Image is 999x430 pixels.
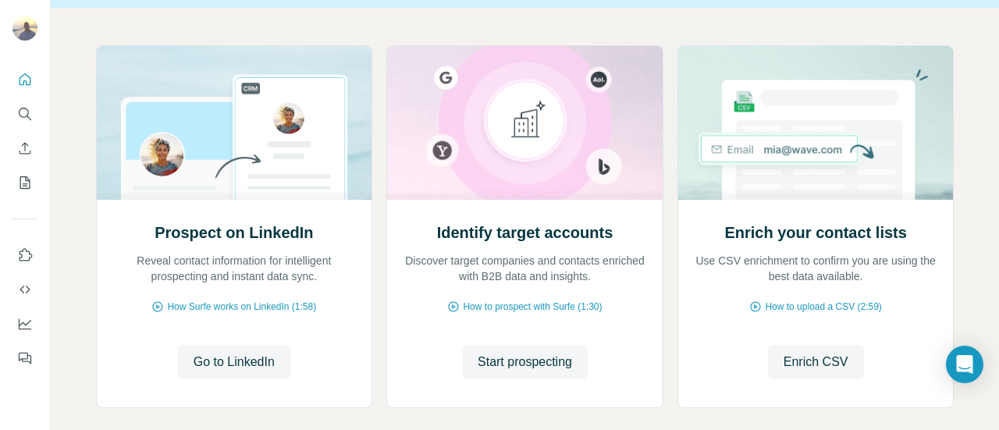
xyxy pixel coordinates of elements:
[167,300,316,314] span: How Surfe works on LinkedIn (1:58)
[724,222,906,243] h2: Enrich your contact lists
[462,345,588,379] button: Start prospecting
[12,310,37,338] button: Dashboard
[178,345,290,379] button: Go to LinkedIn
[155,222,313,243] h2: Prospect on LinkedIn
[12,241,37,269] button: Use Surfe on LinkedIn
[12,100,37,128] button: Search
[946,346,983,383] div: Open Intercom Messenger
[12,16,37,41] img: Avatar
[12,134,37,162] button: Enrich CSV
[12,344,37,372] button: Feedback
[463,300,602,314] span: How to prospect with Surfe (1:30)
[784,353,848,371] span: Enrich CSV
[12,169,37,197] button: My lists
[403,253,647,284] p: Discover target companies and contacts enriched with B2B data and insights.
[694,253,938,284] p: Use CSV enrichment to confirm you are using the best data available.
[96,46,373,200] img: Prospect on LinkedIn
[112,253,357,284] p: Reveal contact information for intelligent prospecting and instant data sync.
[194,353,275,371] span: Go to LinkedIn
[677,46,955,200] img: Enrich your contact lists
[12,66,37,94] button: Quick start
[386,46,663,200] img: Identify target accounts
[12,275,37,304] button: Use Surfe API
[765,300,881,314] span: How to upload a CSV (2:59)
[768,345,864,379] button: Enrich CSV
[478,353,572,371] span: Start prospecting
[437,222,613,243] h2: Identify target accounts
